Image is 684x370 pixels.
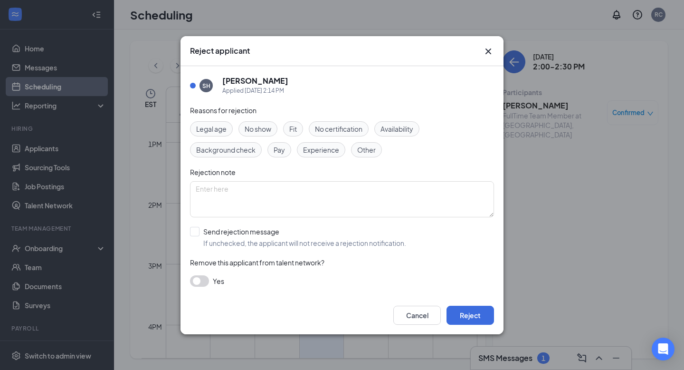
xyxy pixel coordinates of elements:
[222,86,288,96] div: Applied [DATE] 2:14 PM
[357,145,376,155] span: Other
[190,168,236,176] span: Rejection note
[483,46,494,57] button: Close
[190,258,324,267] span: Remove this applicant from talent network?
[380,124,413,134] span: Availability
[303,145,339,155] span: Experience
[222,76,288,86] h5: [PERSON_NAME]
[315,124,362,134] span: No certification
[289,124,297,134] span: Fit
[213,275,224,287] span: Yes
[483,46,494,57] svg: Cross
[393,306,441,325] button: Cancel
[190,46,250,56] h3: Reject applicant
[196,145,256,155] span: Background check
[196,124,227,134] span: Legal age
[190,106,256,115] span: Reasons for rejection
[446,306,494,325] button: Reject
[245,124,271,134] span: No show
[274,145,285,155] span: Pay
[202,81,210,89] div: SH
[652,338,674,360] div: Open Intercom Messenger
